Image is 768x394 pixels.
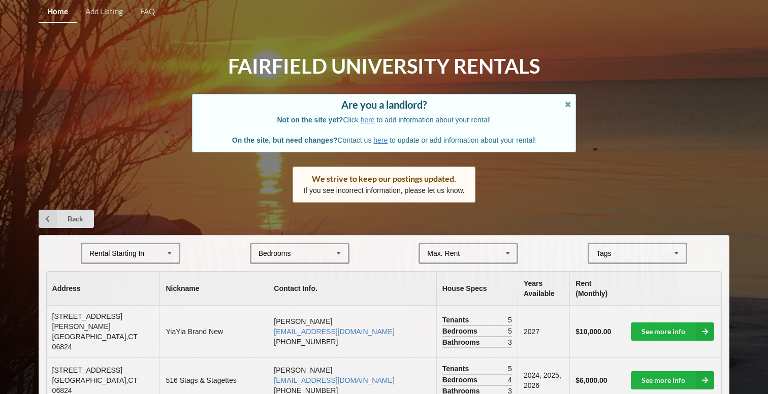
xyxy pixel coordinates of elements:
[427,250,460,257] div: Max. Rent
[508,375,512,385] span: 4
[508,326,512,336] span: 5
[232,136,338,144] b: On the site, but need changes?
[89,250,144,257] div: Rental Starting In
[232,136,536,144] span: Contact us to update or add information about your rental!
[274,327,394,336] a: [EMAIL_ADDRESS][DOMAIN_NAME]
[203,100,565,110] div: Are you a landlord?
[508,337,512,347] span: 3
[508,315,512,325] span: 5
[436,272,518,306] th: House Specs
[39,210,94,228] a: Back
[274,376,394,384] a: [EMAIL_ADDRESS][DOMAIN_NAME]
[442,375,480,385] span: Bedrooms
[77,1,132,23] a: Add Listing
[159,272,268,306] th: Nickname
[442,326,480,336] span: Bedrooms
[575,376,607,384] b: $6,000.00
[373,136,388,144] a: here
[569,272,625,306] th: Rent (Monthly)
[228,53,540,79] h1: Fairfield University Rentals
[277,116,343,124] b: Not on the site yet?
[442,315,472,325] span: Tenants
[508,364,512,374] span: 5
[39,1,77,23] a: Home
[303,174,465,184] div: We strive to keep our postings updated.
[631,322,714,341] a: See more info
[442,364,472,374] span: Tenants
[132,1,164,23] a: FAQ
[518,272,569,306] th: Years Available
[159,306,268,357] td: YiaYia Brand New
[259,250,291,257] div: Bedrooms
[277,116,491,124] span: Click to add information about your rental!
[52,366,122,374] span: [STREET_ADDRESS]
[268,272,436,306] th: Contact Info.
[442,337,483,347] span: Bathrooms
[594,248,626,259] div: Tags
[52,333,138,351] span: [GEOGRAPHIC_DATA] , CT 06824
[631,371,714,389] a: See more info
[47,272,160,306] th: Address
[52,312,122,331] span: [STREET_ADDRESS][PERSON_NAME]
[268,306,436,357] td: [PERSON_NAME] [PHONE_NUMBER]
[518,306,569,357] td: 2027
[361,116,375,124] a: here
[303,185,465,195] p: If you see incorrect information, please let us know.
[575,327,611,336] b: $10,000.00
